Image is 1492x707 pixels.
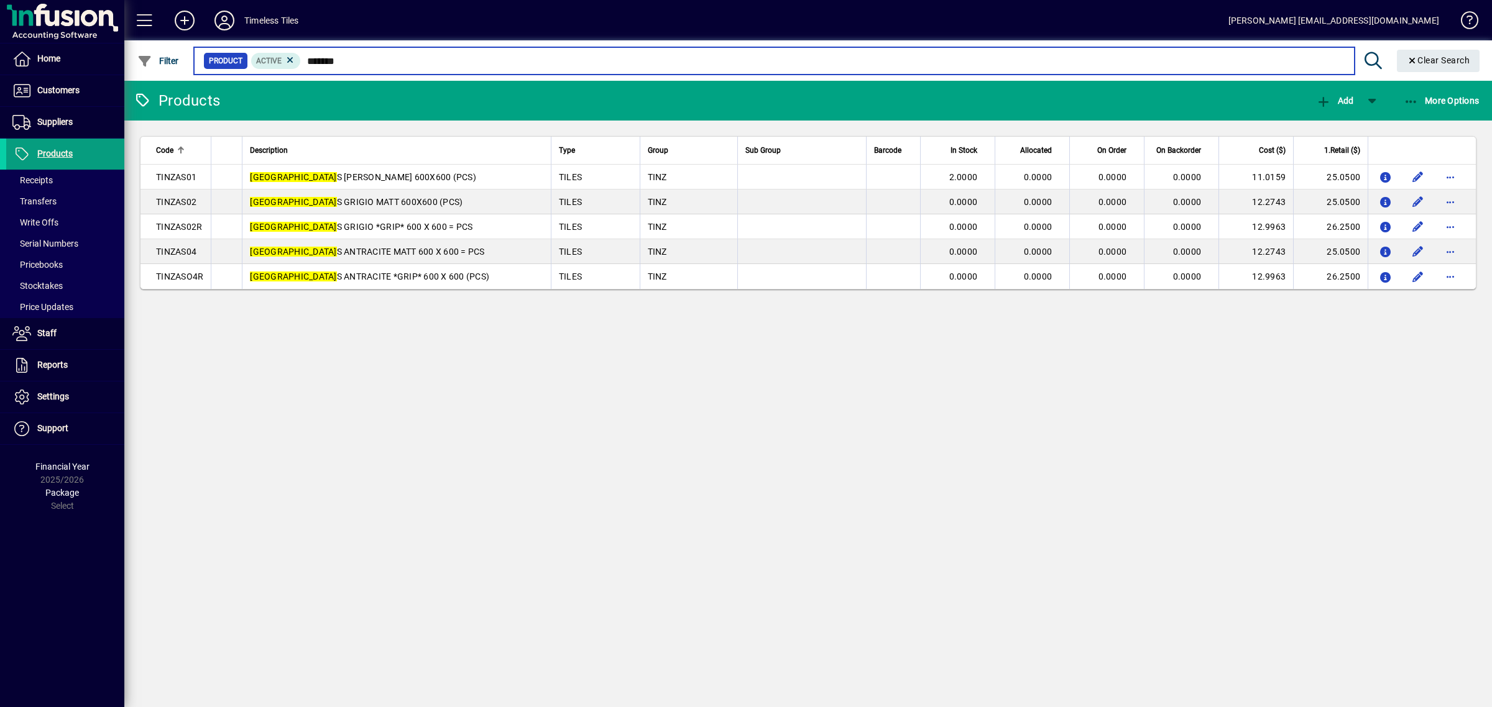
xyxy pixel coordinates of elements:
span: Support [37,423,68,433]
a: Reports [6,350,124,381]
div: Allocated [1003,144,1063,157]
span: TINZ [648,172,667,182]
span: 0.0000 [1024,271,1052,281]
span: Suppliers [37,117,73,127]
span: Sub Group [745,144,781,157]
a: Serial Numbers [6,233,124,254]
span: Allocated [1020,144,1052,157]
div: Group [648,144,730,157]
span: Stocktakes [12,281,63,291]
span: Settings [37,391,69,401]
a: Price Updates [6,296,124,317]
a: Write Offs [6,212,124,233]
td: 25.0500 [1293,189,1368,214]
span: Cost ($) [1259,144,1286,157]
span: Active [256,57,282,65]
span: 1.Retail ($) [1324,144,1360,157]
span: 0.0000 [949,271,978,281]
span: 0.0000 [1173,197,1202,207]
span: Group [648,144,668,157]
em: [GEOGRAPHIC_DATA] [250,222,336,232]
span: S [PERSON_NAME] 600X600 (PCS) [250,172,476,182]
span: 0.0000 [949,222,978,232]
button: Filter [134,50,182,72]
div: Type [559,144,632,157]
span: On Order [1097,144,1126,157]
span: TINZAS01 [156,172,196,182]
span: TILES [559,271,582,281]
span: Serial Numbers [12,239,78,249]
button: Add [1313,89,1356,112]
button: More options [1440,192,1460,212]
span: TILES [559,172,582,182]
span: TINZ [648,197,667,207]
span: S ANTRACITE MATT 600 X 600 = PCS [250,247,484,257]
span: Package [45,488,79,498]
div: Barcode [874,144,913,157]
span: Add [1316,96,1353,106]
span: Customers [37,85,80,95]
span: Transfers [12,196,57,206]
span: TINZAS02R [156,222,202,232]
button: More options [1440,267,1460,286]
a: Receipts [6,170,124,191]
span: Code [156,144,173,157]
div: In Stock [928,144,988,157]
span: TINZAS02 [156,197,196,207]
em: [GEOGRAPHIC_DATA] [250,247,336,257]
em: [GEOGRAPHIC_DATA] [250,172,336,182]
span: 2.0000 [949,172,978,182]
span: Barcode [874,144,901,157]
button: Edit [1408,167,1428,187]
span: Staff [37,328,57,338]
span: Type [559,144,575,157]
span: Home [37,53,60,63]
a: Staff [6,318,124,349]
button: Edit [1408,217,1428,237]
button: Profile [205,9,244,32]
a: Knowledge Base [1452,2,1476,43]
span: 0.0000 [949,197,978,207]
span: 0.0000 [1098,271,1127,281]
a: Support [6,413,124,444]
a: Stocktakes [6,275,124,296]
span: 0.0000 [1173,172,1202,182]
span: 0.0000 [1024,172,1052,182]
span: 0.0000 [1024,247,1052,257]
button: More options [1440,167,1460,187]
span: In Stock [951,144,977,157]
mat-chip: Activation Status: Active [251,53,301,69]
a: Settings [6,381,124,413]
em: [GEOGRAPHIC_DATA] [250,197,336,207]
div: Products [134,91,220,111]
em: [GEOGRAPHIC_DATA] [250,271,336,281]
td: 12.2743 [1218,189,1293,214]
button: Edit [1408,192,1428,212]
div: Code [156,144,203,157]
button: More options [1440,217,1460,237]
div: On Order [1077,144,1138,157]
span: Receipts [12,175,53,185]
td: 12.9963 [1218,264,1293,289]
span: Product [209,55,242,67]
div: Timeless Tiles [244,11,298,30]
button: Edit [1408,242,1428,262]
span: Products [37,148,73,158]
span: Clear Search [1407,55,1470,65]
button: Edit [1408,267,1428,286]
td: 26.2500 [1293,264,1368,289]
span: TINZ [648,247,667,257]
a: Transfers [6,191,124,212]
div: On Backorder [1152,144,1212,157]
button: More Options [1401,89,1483,112]
span: Reports [37,360,68,370]
span: Pricebooks [12,260,63,270]
span: 0.0000 [1173,247,1202,257]
span: On Backorder [1156,144,1201,157]
span: TINZAS04 [156,247,196,257]
div: Description [250,144,543,157]
span: Filter [137,56,179,66]
td: 26.2500 [1293,214,1368,239]
span: 0.0000 [949,247,978,257]
span: 0.0000 [1024,222,1052,232]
